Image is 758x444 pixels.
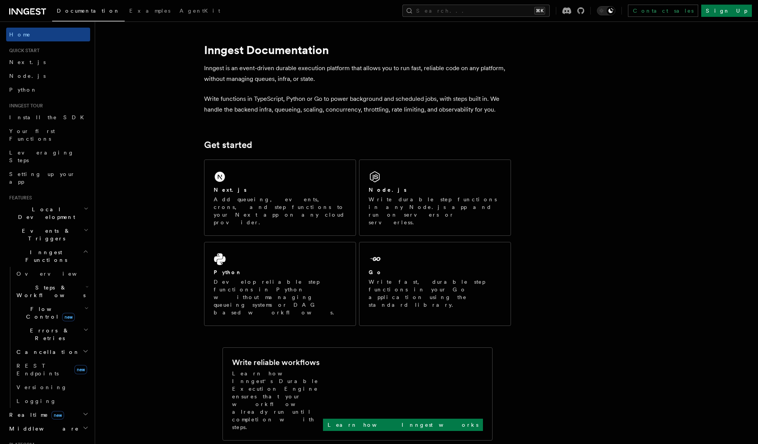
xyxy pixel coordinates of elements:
button: Inngest Functions [6,245,90,267]
h1: Inngest Documentation [204,43,511,57]
span: Your first Functions [9,128,55,142]
button: Realtimenew [6,408,90,422]
button: Cancellation [13,345,90,359]
button: Local Development [6,202,90,224]
button: Flow Controlnew [13,302,90,324]
button: Middleware [6,422,90,436]
span: Inngest tour [6,103,43,109]
span: Features [6,195,32,201]
h2: Node.js [369,186,407,194]
button: Events & Triggers [6,224,90,245]
h2: Next.js [214,186,247,194]
a: Leveraging Steps [6,146,90,167]
a: Versioning [13,380,90,394]
kbd: ⌘K [534,7,545,15]
span: Next.js [9,59,46,65]
span: Realtime [6,411,64,419]
a: Logging [13,394,90,408]
span: Install the SDK [9,114,89,120]
a: Examples [125,2,175,21]
a: Next.jsAdd queueing, events, crons, and step functions to your Next app on any cloud provider. [204,160,356,236]
a: Documentation [52,2,125,21]
span: Node.js [9,73,46,79]
a: Install the SDK [6,110,90,124]
span: Documentation [57,8,120,14]
p: Learn how Inngest works [328,421,478,429]
h2: Write reliable workflows [232,357,320,368]
a: Python [6,83,90,97]
span: Local Development [6,206,84,221]
a: Get started [204,140,252,150]
p: Write durable step functions in any Node.js app and run on servers or serverless. [369,196,501,226]
a: Sign Up [701,5,752,17]
div: Inngest Functions [6,267,90,408]
a: Home [6,28,90,41]
button: Errors & Retries [13,324,90,345]
a: Node.js [6,69,90,83]
a: AgentKit [175,2,225,21]
span: Quick start [6,48,40,54]
h2: Python [214,268,242,276]
a: GoWrite fast, durable step functions in your Go application using the standard library. [359,242,511,326]
span: Leveraging Steps [9,150,74,163]
a: PythonDevelop reliable step functions in Python without managing queueing systems or DAG based wo... [204,242,356,326]
span: Cancellation [13,348,80,356]
span: Flow Control [13,305,84,321]
span: Logging [16,398,56,404]
a: Setting up your app [6,167,90,189]
span: new [51,411,64,419]
span: Setting up your app [9,171,75,185]
p: Write functions in TypeScript, Python or Go to power background and scheduled jobs, with steps bu... [204,94,511,115]
span: new [74,365,87,374]
p: Add queueing, events, crons, and step functions to your Next app on any cloud provider. [214,196,346,226]
button: Steps & Workflows [13,281,90,302]
a: Learn how Inngest works [323,419,483,431]
span: Inngest Functions [6,248,83,264]
a: Overview [13,267,90,281]
a: Contact sales [628,5,698,17]
span: Overview [16,271,96,277]
a: REST Endpointsnew [13,359,90,380]
p: Learn how Inngest's Durable Execution Engine ensures that your workflow already run until complet... [232,370,323,431]
span: new [62,313,75,321]
p: Develop reliable step functions in Python without managing queueing systems or DAG based workflows. [214,278,346,316]
span: Middleware [6,425,79,432]
a: Your first Functions [6,124,90,146]
span: Examples [129,8,170,14]
button: Search...⌘K [402,5,550,17]
p: Inngest is an event-driven durable execution platform that allows you to run fast, reliable code ... [204,63,511,84]
span: Events & Triggers [6,227,84,242]
span: AgentKit [180,8,220,14]
button: Toggle dark mode [597,6,615,15]
span: Python [9,87,37,93]
h2: Go [369,268,382,276]
span: Versioning [16,384,67,390]
span: Errors & Retries [13,327,83,342]
span: Home [9,31,31,38]
a: Next.js [6,55,90,69]
a: Node.jsWrite durable step functions in any Node.js app and run on servers or serverless. [359,160,511,236]
p: Write fast, durable step functions in your Go application using the standard library. [369,278,501,309]
span: REST Endpoints [16,363,59,377]
span: Steps & Workflows [13,284,86,299]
